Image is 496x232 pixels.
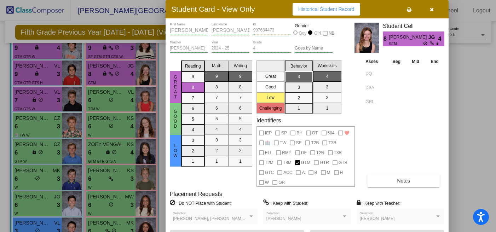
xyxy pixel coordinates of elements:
[344,129,350,137] span: ❤️
[293,3,360,16] button: Historical Student Record
[387,58,406,65] th: Beg
[320,158,329,167] span: GTR
[253,28,291,33] input: Enter ID
[265,178,269,187] span: W
[172,75,179,99] span: Great
[170,191,222,197] label: Placement Requests
[170,199,232,207] label: = Do NOT Place with Student:
[389,41,423,46] span: GTM
[173,216,357,221] span: [PERSON_NAME], [PERSON_NAME], [PERSON_NAME], [PERSON_NAME], [PERSON_NAME]
[280,139,287,147] span: TW
[172,143,179,158] span: Low
[283,158,292,167] span: T3M
[316,149,324,157] span: T2R
[428,34,438,41] span: JG
[278,178,285,187] span: OR
[283,168,292,177] span: ACC
[383,35,389,43] span: 8
[256,117,281,124] label: Identifiers
[327,168,330,177] span: M
[329,29,335,37] span: NB
[328,139,336,147] span: T3B
[312,129,318,137] span: OT
[365,97,385,107] input: assessment
[265,158,273,167] span: T2M
[253,46,291,51] input: grade
[296,139,301,147] span: SE
[265,129,272,137] span: IEP
[364,58,387,65] th: Asses
[340,168,343,177] span: H
[266,216,301,221] span: [PERSON_NAME]
[296,129,302,137] span: BH
[397,178,410,184] span: Notes
[295,23,333,29] mat-label: Gender
[298,6,354,12] span: Historical Student Record
[172,109,179,129] span: Good
[281,129,287,137] span: SP
[265,139,270,147] span: 🏥
[302,168,305,177] span: A
[301,158,311,167] span: GTM
[360,216,395,221] span: [PERSON_NAME]
[357,199,400,207] label: = Keep with Teacher:
[334,149,342,157] span: T3R
[328,129,335,137] span: 504
[367,174,440,187] button: Notes
[263,199,308,207] label: = Keep with Student:
[365,82,385,93] input: assessment
[311,139,319,147] span: T2B
[301,149,307,157] span: DF
[339,158,347,167] span: GTS
[299,30,307,36] div: Boy
[383,23,444,29] h3: Student Cell
[314,30,321,36] div: Girl
[389,34,428,41] span: [PERSON_NAME]
[425,58,444,65] th: End
[282,149,292,157] span: RMP
[315,168,317,177] span: B
[171,5,255,13] h3: Student Card - View Only
[406,58,425,65] th: Mid
[170,46,208,51] input: teacher
[438,35,444,43] span: 4
[365,68,385,79] input: assessment
[212,46,250,51] input: year
[295,46,333,51] input: goes by name
[265,149,272,157] span: ELL
[265,168,274,177] span: GTC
